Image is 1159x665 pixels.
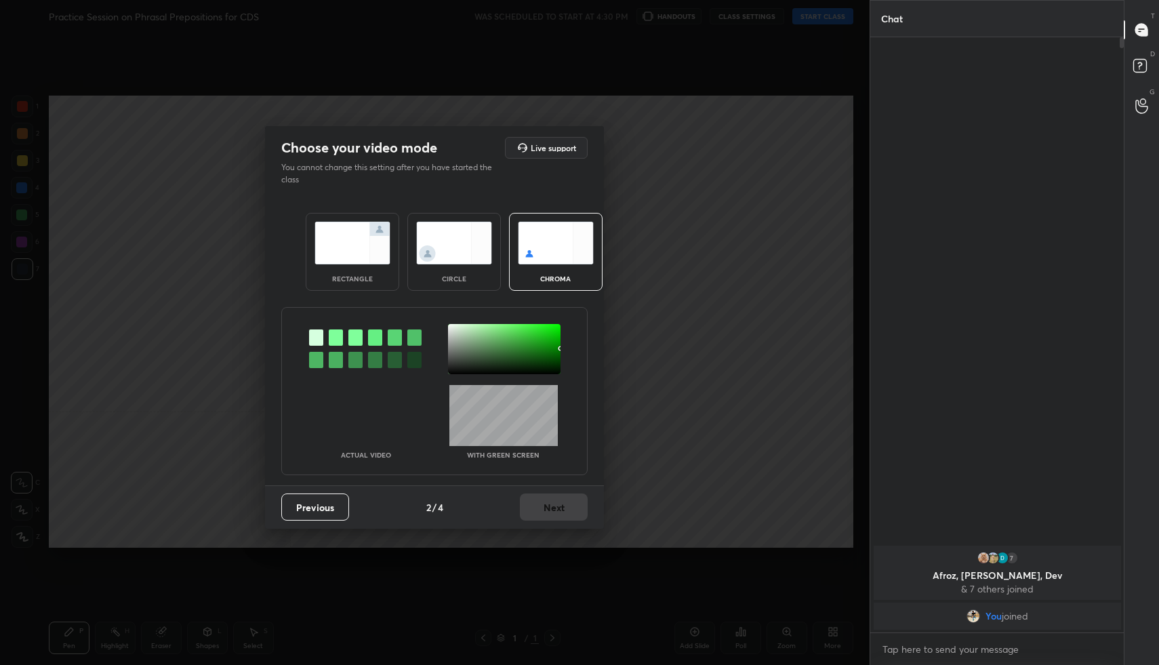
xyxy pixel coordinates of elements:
h4: 2 [426,500,431,515]
p: D [1150,49,1155,59]
h2: Choose your video mode [281,139,437,157]
p: Chat [870,1,914,37]
img: 11cc236de2cb46e099be67e7b46b6074.35215643_3 [995,551,1009,565]
div: rectangle [325,275,380,282]
button: Previous [281,493,349,521]
div: grid [870,543,1124,632]
h4: 4 [438,500,443,515]
img: ec0f0bf08c0645b59e8cfc3fcac41d8e.jpg [967,609,980,623]
p: You cannot change this setting after you have started the class [281,161,501,186]
span: You [985,611,1002,622]
p: Actual Video [341,451,391,458]
h4: / [432,500,436,515]
img: normalScreenIcon.ae25ed63.svg [314,222,390,264]
span: joined [1002,611,1028,622]
p: G [1150,87,1155,97]
div: 7 [1004,551,1018,565]
p: & 7 others joined [882,584,1113,595]
p: T [1151,11,1155,21]
img: b7db7b90e52048f6a914a1d7ff737a9a.jpg [976,551,990,565]
img: 1186f746651549e4b2314931923e2991.jpg [985,551,999,565]
div: chroma [529,275,583,282]
p: Afroz, [PERSON_NAME], Dev [882,570,1113,581]
p: With green screen [467,451,540,458]
img: circleScreenIcon.acc0effb.svg [416,222,492,264]
div: circle [427,275,481,282]
h5: Live support [531,144,576,152]
img: chromaScreenIcon.c19ab0a0.svg [518,222,594,264]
